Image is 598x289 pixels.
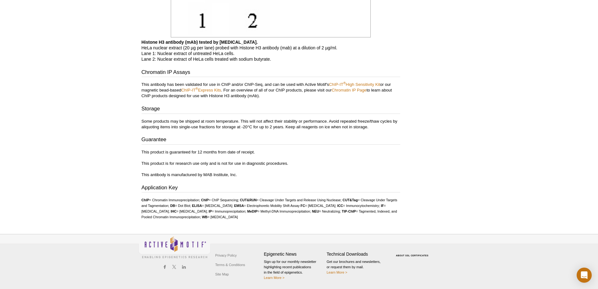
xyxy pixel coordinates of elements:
strong: ICC [337,204,343,208]
b: Histone H3 antibody (mAb) tested by [MEDICAL_DATA]. [142,40,258,45]
strong: ELISA [192,204,202,208]
strong: NEU [312,209,319,213]
a: ChIP-IT®High Sensitivity Kit [329,82,380,87]
h4: Technical Downloads [327,252,386,257]
strong: TIP-ChIP [342,209,356,213]
strong: ChIP [142,198,149,202]
p: This product is guaranteed for 12 months from date of receipt. This product is for research use o... [142,149,400,178]
sup: ® [196,87,198,91]
h4: Epigenetic News [264,252,324,257]
li: = Dot Blot; [170,204,191,208]
li: = Neutralizing; [312,209,341,213]
strong: DB [170,204,175,208]
table: Click to Verify - This site chose Symantec SSL for secure e-commerce and confidential communicati... [390,245,437,259]
img: Active Motif, [138,234,211,260]
sup: ® [343,81,346,85]
li: = Immunocytochemistry; [337,204,380,208]
strong: IP [209,209,212,213]
li: = [MEDICAL_DATA] [202,215,238,219]
strong: WB [202,215,207,219]
li: = Chromatin Immunoprecipitation; [142,198,200,202]
a: Learn More > [264,276,285,280]
p: Sign up for our monthly newsletter highlighting recent publications in the field of epigenetics. [264,259,324,281]
li: = Electrophoretic Mobility Shift Assay [234,204,300,208]
p: Some products may be shipped at room temperature. This will not affect their stability or perform... [142,119,400,130]
li: = Cleavage Under Targets and Release Using Nuclease; [240,198,342,202]
p: This antibody has been validated for use in ChIP and/or ChIP-Seq, and can be used with Active Mot... [142,82,400,99]
h3: Application Key [142,184,400,193]
strong: IHC [171,209,177,213]
li: = ChIP Sequencing; [201,198,239,202]
strong: CUT&RUN [240,198,256,202]
strong: MeDIP [247,209,258,213]
h3: Storage [142,105,400,114]
a: Site Map [214,270,230,279]
a: Privacy Policy [214,251,238,260]
h3: Guarantee [142,136,400,145]
li: = [MEDICAL_DATA]; [300,204,336,208]
li: = Immunoprecipitation; [209,209,246,213]
a: ChIP-IT®Express Kits [181,88,221,92]
a: Learn More > [327,270,347,274]
h3: Chromatin IP Assays [142,69,400,77]
p: HeLa nuclear extract (20 µg per lane) probed with Histone H3 antibody (mab) at a dilution of 2 µg... [142,39,400,62]
div: Open Intercom Messenger [577,268,592,283]
li: = [MEDICAL_DATA]; [192,204,233,208]
strong: ChIP [201,198,209,202]
strong: FC [300,204,305,208]
p: Get our brochures and newsletters, or request them by mail. [327,259,386,275]
li: = [MEDICAL_DATA]; [171,209,208,213]
strong: EMSA [234,204,244,208]
a: ABOUT SSL CERTIFICATES [396,254,428,257]
li: = Methyl-DNA Immunoprecipitation; [247,209,311,213]
a: Terms & Conditions [214,260,247,270]
a: Chromatin IP Page [332,88,367,92]
strong: CUT&Tag [342,198,358,202]
strong: IF [381,204,384,208]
